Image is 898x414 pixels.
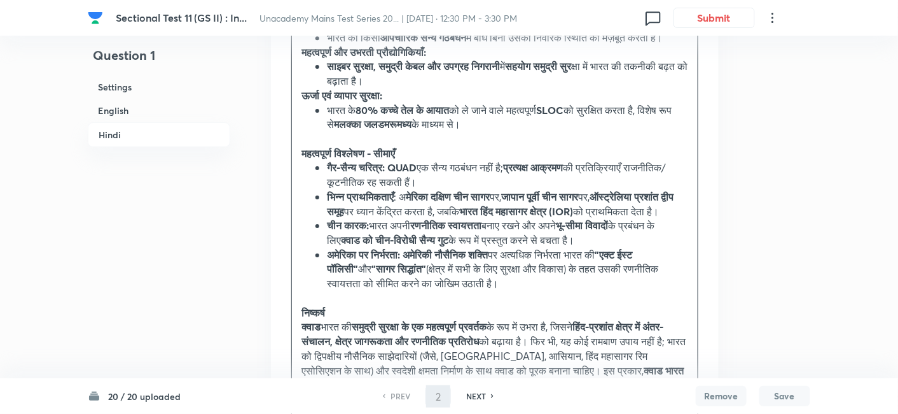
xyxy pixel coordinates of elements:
[371,262,426,275] strong: "सागर सिद्धांत"
[88,122,230,147] h6: Hindi
[327,31,688,45] li: भारत को किसी में बाँधे बिना उसकी निवारक स्थिति को मज़बूत करता है।
[327,190,673,218] strong: ऑस्ट्रेलिया प्रशांत द्वीप समूह
[301,146,395,160] strong: महत्वपूर्ण विश्लेषण - सीमाएँ
[406,190,490,203] strong: मेरिका दक्षिण चीन सागर
[556,218,608,232] strong: भू-सीमा विवादों
[466,390,486,402] h6: NEXT
[410,218,481,232] strong: रणनीतिक स्वायत्तता
[327,248,688,291] li: पर अत्यधिक निर्भरता भारत की और (क्षेत्र में सभी के लिए सुरक्षा और विकास) के तहत उसकी रणनीतिक स्वा...
[327,161,688,189] li: एक सैन्य गठबंधन नहीं है; की प्रतिक्रियाएँ राजनीतिक/कूटनीतिक रह सकती हैं।
[503,161,563,174] strong: प्रत्यक्ष आक्रमण
[88,10,103,25] img: Company Logo
[301,306,325,319] strong: निष्कर्ष
[327,59,500,73] strong: साइबर सुरक्षा, समुद्री केबल और उपग्रह निगरानी
[501,190,578,203] strong: जापान पूर्वी चीन सागर
[88,10,106,25] a: Company Logo
[759,386,810,406] button: Save
[327,190,688,218] li: : अ पर, पर, पर ध्यान केंद्रित करता है, जबकि को प्राथमिकता देता है।
[301,320,663,348] strong: हिंद-प्रशांत क्षेत्र में अंतर-संचालन, क्षेत्र जागरूकता और रणनीतिक प्रतिरोध
[327,248,632,276] strong: "एक्ट ईस्ट पॉलिसी"
[301,89,382,102] strong: ऊर्जा एवं व्यापार सुरक्षा:
[341,233,448,246] strong: क्वाड को चीन-विरोधी सैन्य गुट
[108,390,181,403] h6: 20 / 20 uploaded
[327,161,417,174] strong: गैर-सैन्य चरित्र: QUAD
[301,45,426,59] strong: महत्वपूर्ण और उभरती प्रौद्योगिकियाँ:
[673,8,755,28] button: Submit
[380,31,466,44] strong: औपचारिक सैन्य गठबंधन
[260,12,518,24] span: Unacademy Mains Test Series 20... | [DATE] · 12:30 PM - 3:30 PM
[352,320,487,333] strong: समुद्री सुरक्षा के एक महत्वपूर्ण प्रवर्तक
[327,190,394,203] strong: भिन्न प्राथमिकताएँ
[88,75,230,99] h6: Settings
[88,46,230,75] h4: Question 1
[327,59,688,88] li: में क्षा में भारत की तकनीकी बढ़त को बढ़ाता है।
[301,364,684,392] strong: क्वाड भारत के "सागर" और हिंद-प्रशांत महासागर पहल के व्यापक दृष्टिकोण को मजबूत करता है
[459,204,573,218] strong: भारत हिंद महासागर क्षेत्र (IOR)
[536,103,563,117] strong: SLOC
[356,103,449,117] strong: 80% कच्चे तेल के आयात
[88,99,230,122] h6: English
[390,390,410,402] h6: PREV
[505,59,571,73] strong: सहयोग समुद्री सुर
[327,218,369,232] strong: चीन कारक:
[116,11,247,24] span: Sectional Test 11 (GS II) : In...
[301,320,688,406] p: भारत की के रूप में उभरा है, जिसने को बढ़ाया है। फिर भी, यह कोई रामबाण उपाय नहीं है; भारत को द्विप...
[327,103,688,132] li: भारत के को ले जाने वाले महत्वपूर्ण को सुरक्षित करता है, विशेष रूप से के माध्यम से।
[334,117,411,131] strong: मलक्का जलडमरूमध्य
[327,248,488,261] strong: अमेरिका पर निर्भरता: अमेरिकी नौसैनिक शक्ति
[301,320,321,333] strong: क्वाड
[696,386,747,406] button: Remove
[327,218,688,247] li: भारत अपनी बनाए रखने और अपने के प्रबंधन के लिए के रूप में प्रस्तुत करने से बचता है।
